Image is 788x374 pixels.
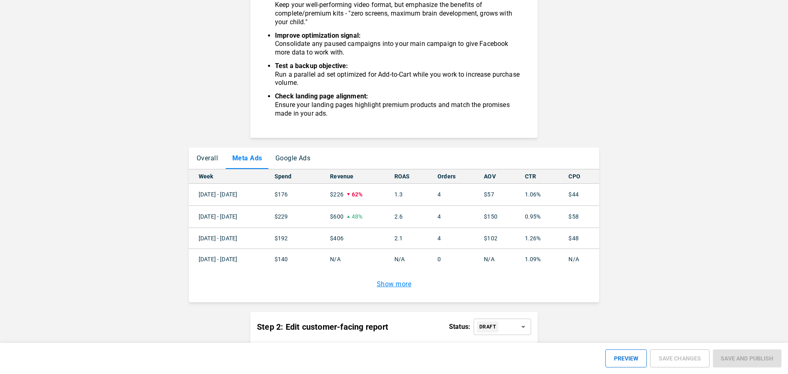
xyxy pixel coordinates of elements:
[385,183,428,205] td: 1.3
[559,183,599,205] td: $44
[428,228,474,249] td: 4
[265,183,321,205] td: $176
[265,228,321,249] td: $192
[352,190,362,199] p: 62%
[559,169,599,184] th: CPO
[275,32,521,57] li: Consolidate any paused campaigns into your main campaign to give Facebook more data to work with.
[265,169,321,184] th: Spend
[428,205,474,228] td: 4
[474,183,515,205] td: $57
[428,169,474,184] th: Orders
[515,169,559,184] th: CTR
[474,228,515,249] td: $102
[275,62,521,87] li: Run a parallel ad set optimized for Add-to-Cart while you work to increase purchase volume.
[320,228,384,249] td: $406
[189,183,265,205] td: [DATE] - [DATE]
[428,183,474,205] td: 4
[320,169,384,184] th: Revenue
[275,92,368,100] strong: Check landing page alignment:
[385,169,428,184] th: ROAS
[189,228,265,249] td: [DATE] - [DATE]
[189,205,265,228] td: [DATE] - [DATE]
[474,169,515,184] th: AOV
[515,228,559,249] td: 1.26%
[275,32,361,39] strong: Improve optimization signal:
[515,205,559,228] td: 0.95%
[477,322,498,333] div: DRAFT
[559,205,599,228] td: $58
[275,62,348,70] strong: Test a backup objective:
[605,349,647,367] button: PREVIEW
[265,205,321,228] td: $229
[385,205,428,228] td: 2.6
[189,249,265,270] td: [DATE] - [DATE]
[559,249,599,270] td: N/A
[257,321,388,333] p: Step 2: Edit customer-facing report
[474,205,515,228] td: $150
[265,249,321,270] td: $140
[428,249,474,270] td: 0
[189,169,265,184] th: Week
[269,148,317,169] button: Google Ads
[257,342,531,350] p: Summary
[559,228,599,249] td: $48
[226,148,269,169] button: Meta Ads
[275,92,521,118] li: Ensure your landing pages highlight premium products and match the promises made in your ads.
[474,249,515,270] td: N/A
[449,323,470,331] p: Status:
[515,249,559,270] td: 1.09%
[385,249,428,270] td: N/A
[515,183,559,205] td: 1.06%
[330,212,344,221] p: $600
[189,148,226,169] button: Overall
[373,276,415,292] button: Show more
[385,228,428,249] td: 2.1
[352,212,362,221] p: 48%
[330,190,344,199] p: $226
[320,249,384,270] td: N/A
